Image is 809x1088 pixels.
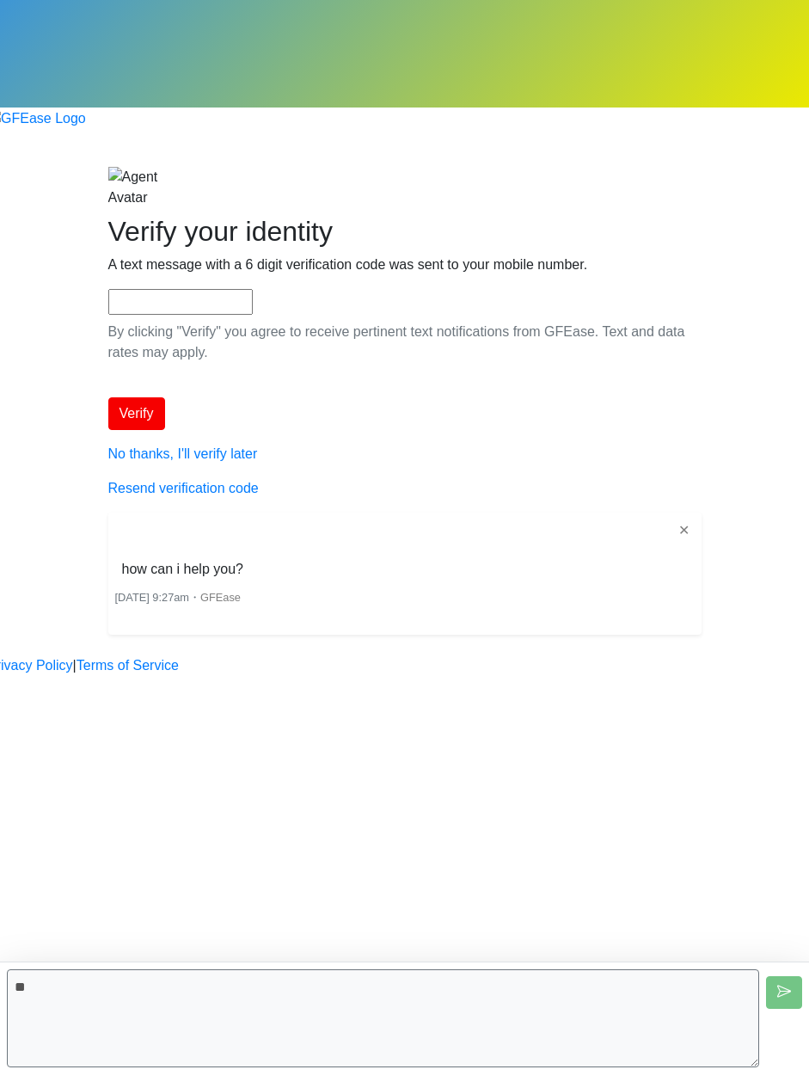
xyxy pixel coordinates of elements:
[115,556,250,583] li: how can i help you?
[108,215,702,248] h2: Verify your identity
[73,655,77,676] a: |
[108,397,165,430] button: Verify
[108,322,702,363] p: By clicking "Verify" you agree to receive pertinent text notifications from GFEase. Text and data...
[108,446,258,461] a: No thanks, I'll verify later
[108,481,259,495] a: Resend verification code
[200,591,241,604] span: GFEase
[77,655,179,676] a: Terms of Service
[108,167,186,208] img: Agent Avatar
[673,519,695,542] button: ✕
[108,255,702,275] p: A text message with a 6 digit verification code was sent to your mobile number.
[115,591,190,604] span: [DATE] 9:27am
[115,591,241,604] small: ・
